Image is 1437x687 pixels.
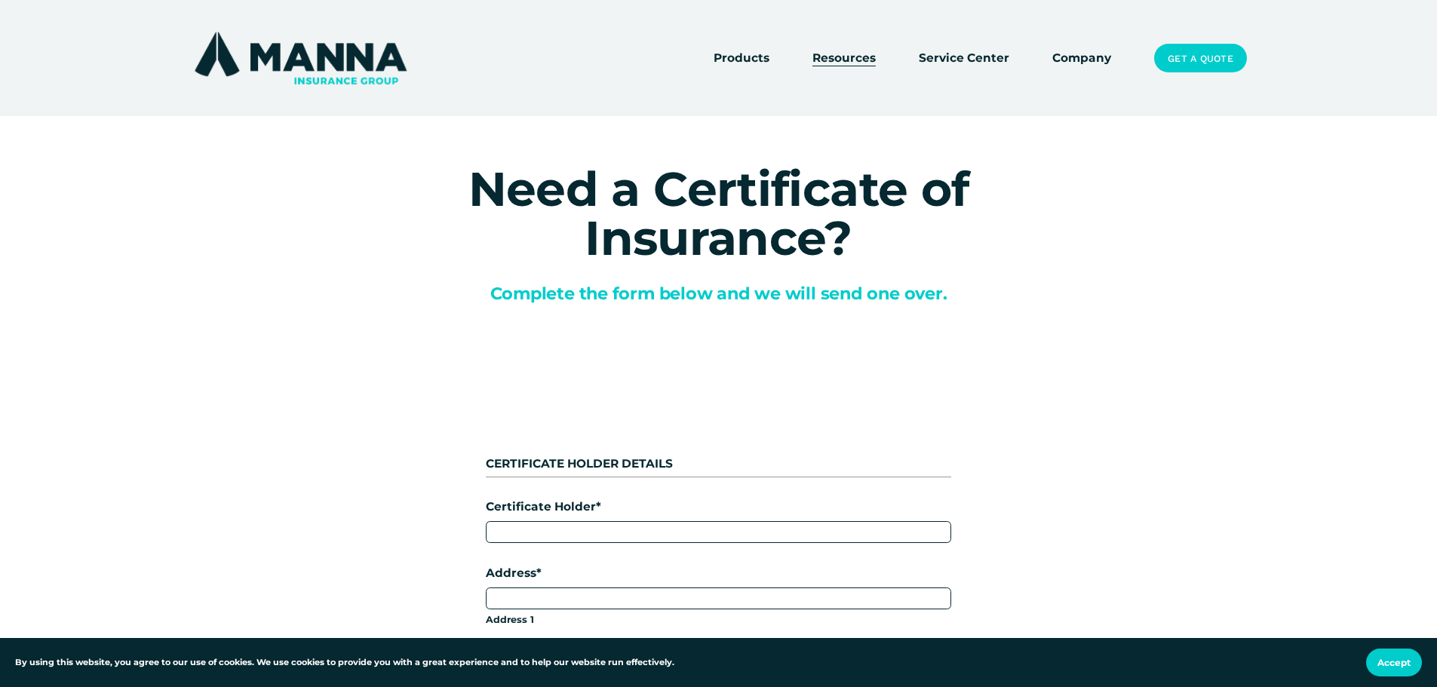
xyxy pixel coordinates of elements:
legend: Address [486,564,542,583]
label: Certificate Holder [486,498,951,517]
p: By using this website, you agree to our use of cookies. We use cookies to provide you with a grea... [15,656,674,670]
a: Service Center [919,48,1009,69]
h1: Need a Certificate of Insurance? [368,164,1070,262]
a: Company [1052,48,1111,69]
button: Accept [1366,649,1422,676]
span: Accept [1377,657,1411,668]
a: Get a Quote [1154,44,1246,72]
span: Complete the form below and we will send one over. [490,283,947,304]
a: folder dropdown [714,48,769,69]
img: Manna Insurance Group [191,29,410,87]
a: folder dropdown [812,48,876,69]
span: Resources [812,49,876,68]
span: Address 1 [486,612,951,627]
div: CERTIFICATE HOLDER DETAILS [486,455,951,474]
span: Products [714,49,769,68]
input: Address 1 [486,587,951,609]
